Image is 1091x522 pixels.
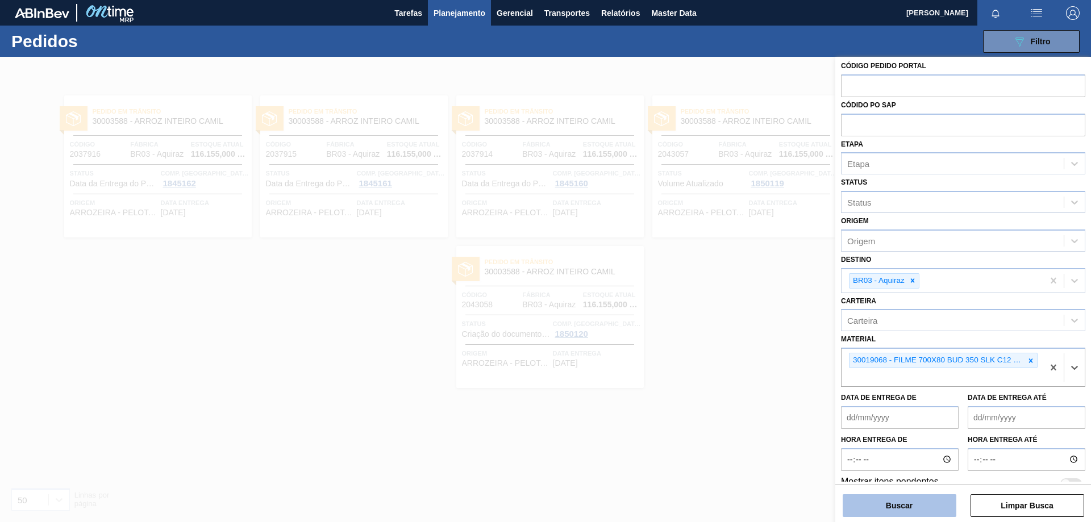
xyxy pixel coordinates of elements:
img: Logout [1066,6,1080,20]
div: 30019068 - FILME 700X80 BUD 350 SLK C12 429 [850,353,1025,368]
div: Status [847,198,872,207]
div: BR03 - Aquiraz [850,274,906,288]
label: Carteira [841,297,876,305]
label: Data de Entrega de [841,394,917,402]
span: Filtro [1031,37,1051,46]
span: Tarefas [394,6,422,20]
label: Etapa [841,140,863,148]
input: dd/mm/yyyy [841,406,959,429]
label: Destino [841,256,871,264]
input: dd/mm/yyyy [968,406,1085,429]
label: Data de Entrega até [968,394,1047,402]
label: Status [841,178,867,186]
span: Planejamento [434,6,485,20]
label: Códido PO SAP [841,101,896,109]
span: Transportes [544,6,590,20]
div: Origem [847,236,875,245]
label: Código Pedido Portal [841,62,926,70]
label: Hora entrega até [968,432,1085,448]
h1: Pedidos [11,35,181,48]
span: Gerencial [497,6,533,20]
img: userActions [1030,6,1043,20]
div: Etapa [847,159,869,169]
label: Origem [841,217,869,225]
button: Filtro [983,30,1080,53]
button: Notificações [977,5,1014,21]
span: Relatórios [601,6,640,20]
img: TNhmsLtSVTkK8tSr43FrP2fwEKptu5GPRR3wAAAABJRU5ErkJggg== [15,8,69,18]
label: Material [841,335,876,343]
label: Mostrar itens pendentes [841,477,939,490]
label: Hora entrega de [841,432,959,448]
span: Master Data [651,6,696,20]
div: Carteira [847,316,877,325]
